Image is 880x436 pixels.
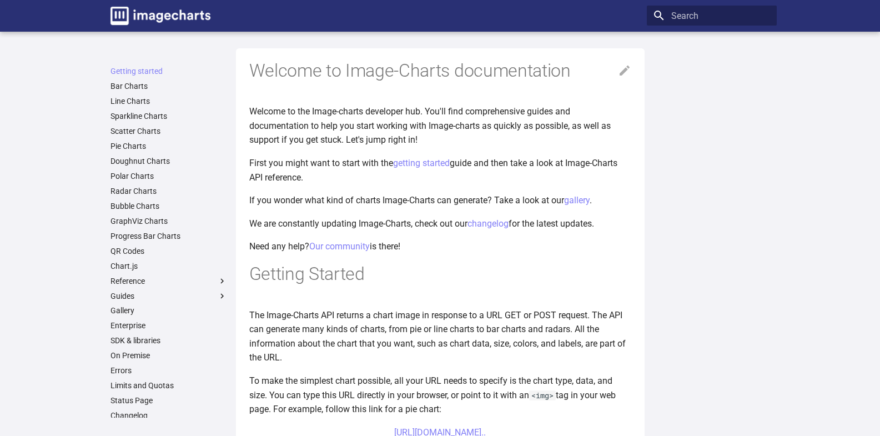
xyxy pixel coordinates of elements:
[110,171,227,181] a: Polar Charts
[249,104,631,147] p: Welcome to the Image-charts developer hub. You'll find comprehensive guides and documentation to ...
[249,217,631,231] p: We are constantly updating Image-Charts, check out our for the latest updates.
[110,380,227,390] a: Limits and Quotas
[110,231,227,241] a: Progress Bar Charts
[249,374,631,417] p: To make the simplest chart possible, all your URL needs to specify is the chart type, data, and s...
[110,335,227,345] a: SDK & libraries
[110,186,227,196] a: Radar Charts
[110,320,227,330] a: Enterprise
[564,195,590,206] a: gallery
[249,156,631,184] p: First you might want to start with the guide and then take a look at Image-Charts API reference.
[110,141,227,151] a: Pie Charts
[110,410,227,420] a: Changelog
[647,6,777,26] input: Search
[110,81,227,91] a: Bar Charts
[249,59,631,83] h1: Welcome to Image-Charts documentation
[110,201,227,211] a: Bubble Charts
[110,66,227,76] a: Getting started
[110,395,227,405] a: Status Page
[110,261,227,271] a: Chart.js
[529,390,556,400] code: <img>
[110,156,227,166] a: Doughnut Charts
[249,308,631,365] p: The Image-Charts API returns a chart image in response to a URL GET or POST request. The API can ...
[110,216,227,226] a: GraphViz Charts
[110,276,227,286] label: Reference
[110,305,227,315] a: Gallery
[110,96,227,106] a: Line Charts
[110,7,210,25] img: logo
[309,241,370,252] a: Our community
[110,291,227,301] label: Guides
[110,111,227,121] a: Sparkline Charts
[110,365,227,375] a: Errors
[249,193,631,208] p: If you wonder what kind of charts Image-Charts can generate? Take a look at our .
[106,2,215,29] a: Image-Charts documentation
[467,218,509,229] a: changelog
[110,126,227,136] a: Scatter Charts
[110,246,227,256] a: QR Codes
[249,239,631,254] p: Need any help? is there!
[110,350,227,360] a: On Premise
[393,158,450,168] a: getting started
[249,263,631,286] h1: Getting Started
